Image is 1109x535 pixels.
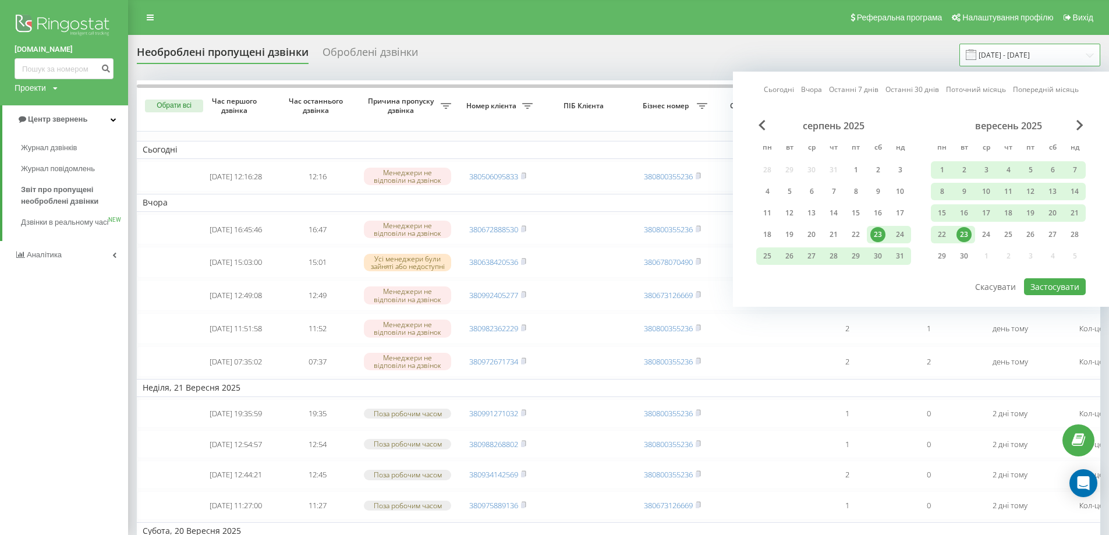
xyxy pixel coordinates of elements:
[804,227,819,242] div: 20
[889,247,911,265] div: нд 31 серп 2025 р.
[891,140,909,157] abbr: неділя
[21,142,77,154] span: Журнал дзвінків
[997,161,1019,179] div: чт 4 вер 2025 р.
[469,500,518,511] a: 380975889136
[782,227,797,242] div: 19
[21,179,128,212] a: Звіт про пропущені необроблені дзвінки
[644,356,693,367] a: 380800355236
[1067,227,1082,242] div: 28
[21,163,95,175] span: Журнал повідомлень
[888,399,969,428] td: 0
[892,249,908,264] div: 31
[826,249,841,264] div: 28
[469,171,518,182] a: 380506095833
[823,247,845,265] div: чт 28 серп 2025 р.
[364,353,451,370] div: Менеджери не відповіли на дзвінок
[286,97,349,115] span: Час останнього дзвінка
[1023,184,1038,199] div: 12
[195,247,277,278] td: [DATE] 15:03:00
[997,204,1019,222] div: чт 18 вер 2025 р.
[1041,204,1064,222] div: сб 20 вер 2025 р.
[953,204,975,222] div: вт 16 вер 2025 р.
[637,101,697,111] span: Бізнес номер
[195,430,277,459] td: [DATE] 12:54:57
[997,183,1019,200] div: чт 11 вер 2025 р.
[1001,162,1016,178] div: 4
[277,247,358,278] td: 15:01
[21,217,108,228] span: Дзвінки в реальному часі
[979,184,994,199] div: 10
[934,162,949,178] div: 1
[644,469,693,480] a: 380800355236
[889,161,911,179] div: нд 3 серп 2025 р.
[469,408,518,419] a: 380991271032
[806,399,888,428] td: 1
[277,430,358,459] td: 12:54
[979,162,994,178] div: 3
[1045,227,1060,242] div: 27
[953,226,975,243] div: вт 23 вер 2025 р.
[277,313,358,344] td: 11:52
[469,257,518,267] a: 380638420536
[848,227,863,242] div: 22
[1045,184,1060,199] div: 13
[889,204,911,222] div: нд 17 серп 2025 р.
[1019,204,1041,222] div: пт 19 вер 2025 р.
[962,13,1053,22] span: Налаштування профілю
[977,140,995,157] abbr: середа
[847,140,864,157] abbr: п’ятниця
[469,439,518,449] a: 380988268802
[364,439,451,449] div: Поза робочим часом
[1022,140,1039,157] abbr: п’ятниця
[15,82,46,94] div: Проекти
[806,313,888,344] td: 2
[548,101,622,111] span: ПІБ Клієнта
[934,227,949,242] div: 22
[826,184,841,199] div: 7
[804,249,819,264] div: 27
[1064,183,1086,200] div: нд 14 вер 2025 р.
[644,408,693,419] a: 380800355236
[800,247,823,265] div: ср 27 серп 2025 р.
[644,224,693,235] a: 380800355236
[1064,161,1086,179] div: нд 7 вер 2025 р.
[955,140,973,157] abbr: вівторок
[888,491,969,520] td: 0
[845,247,867,265] div: пт 29 серп 2025 р.
[823,226,845,243] div: чт 21 серп 2025 р.
[644,290,693,300] a: 380673126669
[1067,206,1082,221] div: 21
[782,249,797,264] div: 26
[364,286,451,304] div: Менеджери не відповіли на дзвінок
[956,249,972,264] div: 30
[956,227,972,242] div: 23
[364,221,451,238] div: Менеджери не відповіли на дзвінок
[21,137,128,158] a: Журнал дзвінків
[1019,161,1041,179] div: пт 5 вер 2025 р.
[760,249,775,264] div: 25
[1023,162,1038,178] div: 5
[15,44,114,55] a: [DOMAIN_NAME]
[15,12,114,41] img: Ringostat logo
[804,206,819,221] div: 13
[867,226,889,243] div: сб 23 серп 2025 р.
[800,226,823,243] div: ср 20 серп 2025 р.
[2,105,128,133] a: Центр звернень
[778,226,800,243] div: вт 19 серп 2025 р.
[21,212,128,233] a: Дзвінки в реальному часіNEW
[1023,206,1038,221] div: 19
[931,161,953,179] div: пн 1 вер 2025 р.
[1064,204,1086,222] div: нд 21 вер 2025 р.
[969,460,1051,489] td: 2 дні тому
[277,491,358,520] td: 11:27
[888,346,969,377] td: 2
[826,227,841,242] div: 21
[892,184,908,199] div: 10
[845,204,867,222] div: пт 15 серп 2025 р.
[277,214,358,245] td: 16:47
[15,58,114,79] input: Пошук за номером
[21,158,128,179] a: Журнал повідомлень
[764,84,794,95] a: Сьогодні
[867,183,889,200] div: сб 9 серп 2025 р.
[759,120,766,130] span: Previous Month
